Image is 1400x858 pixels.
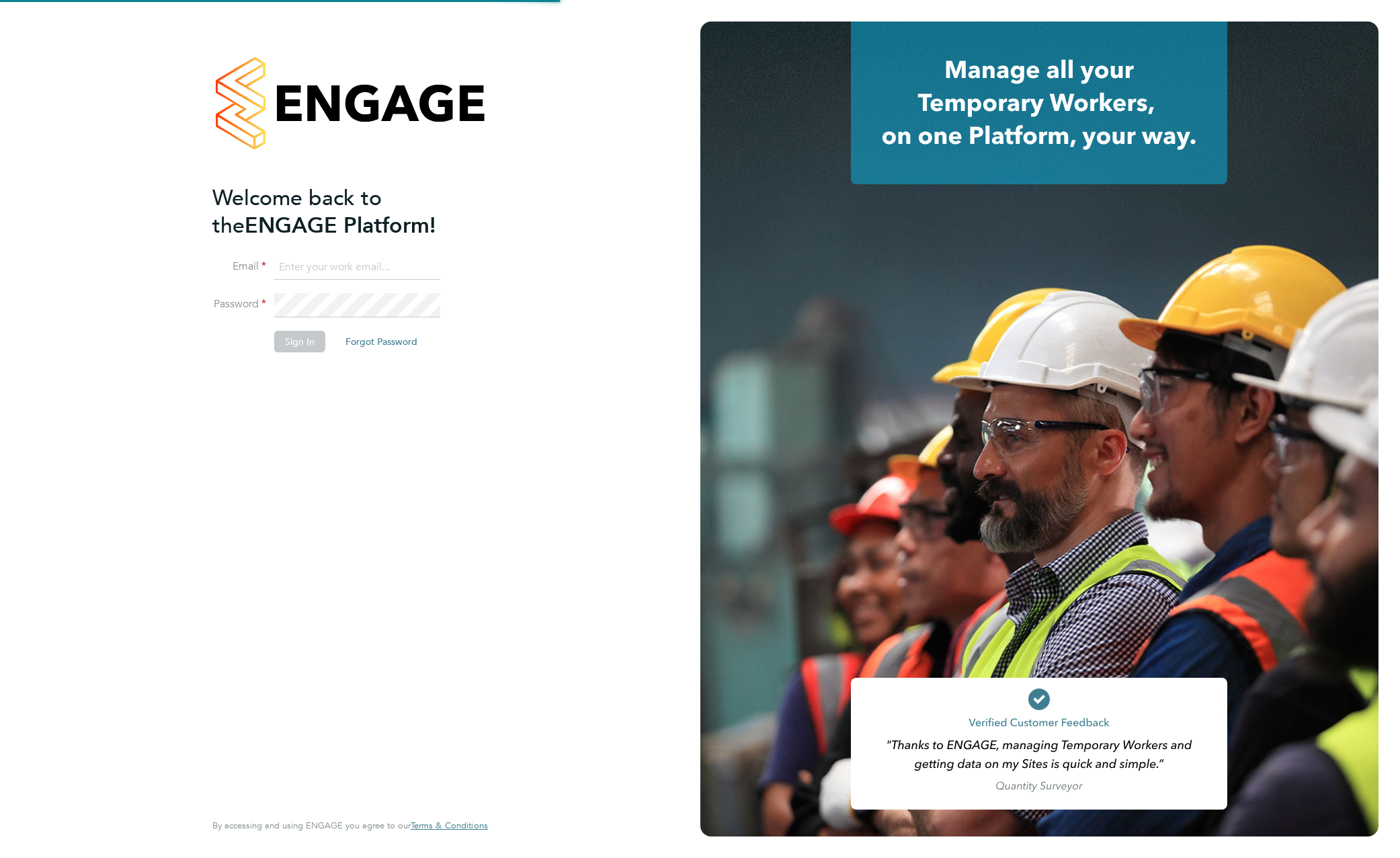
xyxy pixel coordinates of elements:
[212,184,475,239] h2: ENGAGE Platform!
[335,331,428,352] button: Forgot Password
[212,297,266,311] label: Password
[212,185,382,239] span: Welcome back to the
[411,820,488,831] a: Terms & Conditions
[274,256,440,280] input: Enter your work email...
[411,820,488,831] span: Terms & Conditions
[212,260,266,274] label: Email
[212,820,488,831] span: By accessing and using ENGAGE you agree to our
[274,331,325,352] button: Sign In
